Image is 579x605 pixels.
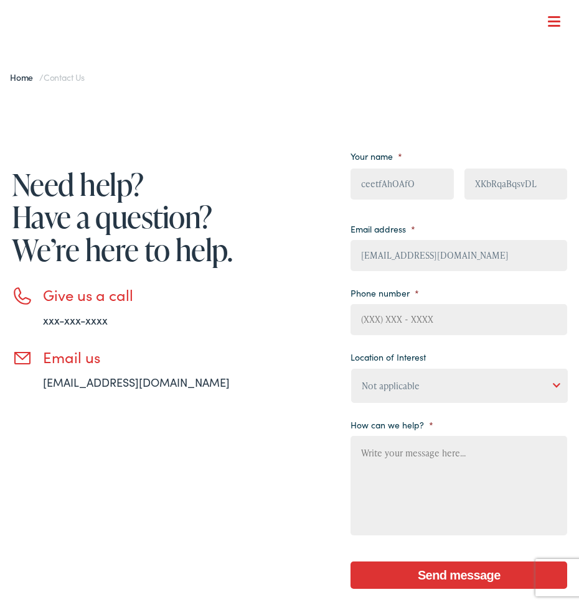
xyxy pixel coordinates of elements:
[351,169,454,200] input: First name
[351,287,419,298] label: Phone number
[21,50,568,88] a: What We Offer
[351,304,567,335] input: (XXX) XXX - XXXX
[43,312,108,328] a: xxx-xxx-xxxx
[464,169,568,200] input: Last name
[43,286,289,304] h3: Give us a call
[10,71,85,83] span: /
[12,168,289,266] h1: Need help? Have a question? We’re here to help.
[351,419,433,430] label: How can we help?
[10,71,39,83] a: Home
[351,150,402,162] label: Your name
[351,351,426,363] label: Location of Interest
[351,240,567,271] input: example@email.com
[351,561,567,589] input: Send message
[43,374,230,390] a: [EMAIL_ADDRESS][DOMAIN_NAME]
[43,348,289,366] h3: Email us
[351,223,415,234] label: Email address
